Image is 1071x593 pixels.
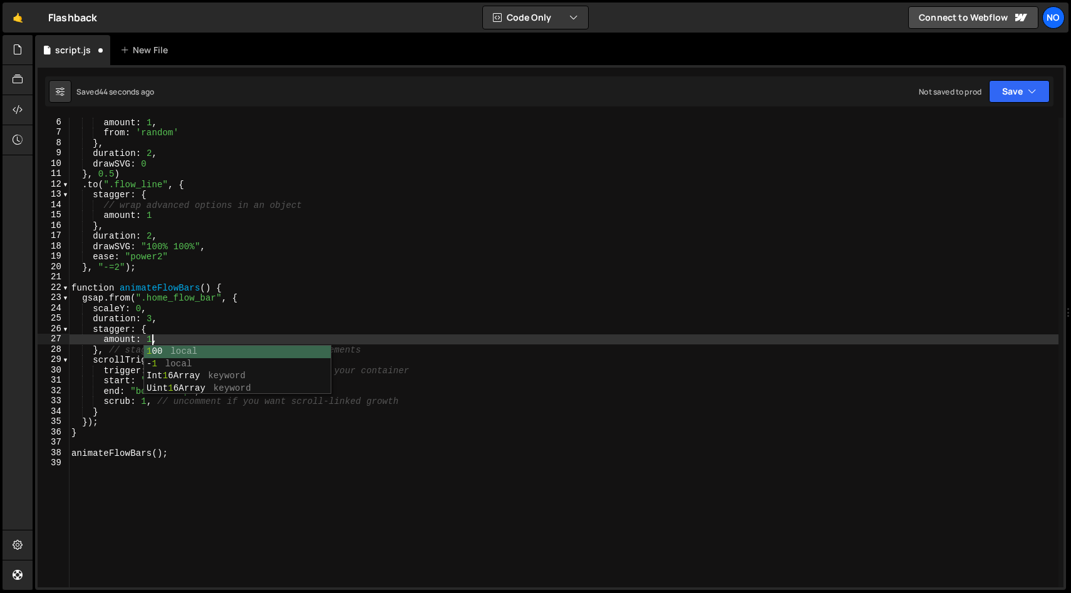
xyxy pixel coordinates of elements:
div: 15 [38,210,70,220]
div: 24 [38,303,70,314]
div: 38 [38,448,70,458]
div: 11 [38,168,70,179]
div: 25 [38,313,70,324]
div: 8 [38,138,70,148]
div: 31 [38,375,70,386]
div: 23 [38,292,70,303]
a: No [1042,6,1065,29]
div: 18 [38,241,70,252]
div: 37 [38,437,70,448]
div: 13 [38,189,70,200]
div: 22 [38,282,70,293]
button: Save [989,80,1050,103]
div: Not saved to prod [919,86,981,97]
div: 26 [38,324,70,334]
div: 44 seconds ago [99,86,154,97]
div: 39 [38,458,70,468]
div: 34 [38,406,70,417]
div: 30 [38,365,70,376]
div: 20 [38,262,70,272]
a: 🤙 [3,3,33,33]
div: 6 [38,117,70,128]
div: script.js [55,44,91,56]
div: 7 [38,127,70,138]
div: 14 [38,200,70,210]
div: 32 [38,386,70,396]
div: 12 [38,179,70,190]
div: 28 [38,344,70,355]
div: 27 [38,334,70,344]
div: 19 [38,251,70,262]
button: Code Only [483,6,588,29]
div: New File [120,44,173,56]
a: Connect to Webflow [908,6,1038,29]
div: 16 [38,220,70,231]
div: Flashback [48,10,97,25]
div: 21 [38,272,70,282]
div: 29 [38,354,70,365]
div: 10 [38,158,70,169]
div: 36 [38,427,70,438]
div: Saved [76,86,154,97]
div: 33 [38,396,70,406]
div: 9 [38,148,70,158]
div: 35 [38,416,70,427]
div: 17 [38,230,70,241]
